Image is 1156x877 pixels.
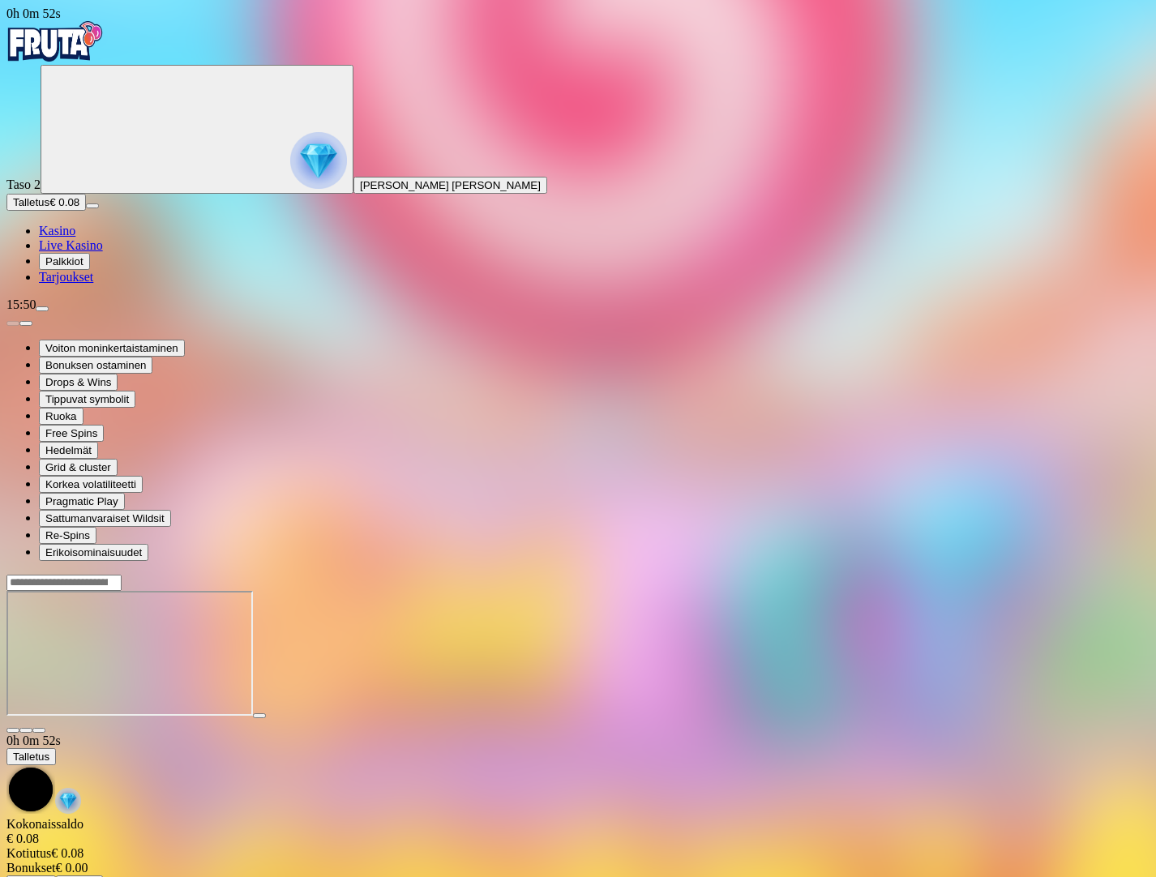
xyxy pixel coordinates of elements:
[6,50,104,64] a: Fruta
[45,444,92,456] span: Hedelmät
[39,544,148,561] button: Erikoisominaisuudet
[6,861,1150,875] div: € 0.00
[45,546,142,558] span: Erikoisominaisuudet
[39,408,83,425] button: Ruoka
[39,374,118,391] button: Drops & Wins
[6,21,104,62] img: Fruta
[39,459,118,476] button: Grid & cluster
[45,478,136,490] span: Korkea volatiliteetti
[45,359,146,371] span: Bonuksen ostaminen
[36,306,49,311] button: menu
[39,527,96,544] button: Re-Spins
[360,179,541,191] span: [PERSON_NAME] [PERSON_NAME]
[19,728,32,733] button: chevron-down icon
[253,713,266,718] button: play icon
[39,425,104,442] button: Free Spins
[45,410,77,422] span: Ruoka
[86,203,99,208] button: menu
[55,788,81,814] img: reward-icon
[6,224,1150,284] nav: Main menu
[45,461,111,473] span: Grid & cluster
[49,196,79,208] span: € 0.08
[6,6,61,20] span: user session time
[6,321,19,326] button: prev slide
[6,861,55,875] span: Bonukset
[39,476,143,493] button: Korkea volatiliteetti
[39,340,185,357] button: Voiton moninkertaistaminen
[45,342,178,354] span: Voiton moninkertaistaminen
[39,253,90,270] button: Palkkiot
[45,427,97,439] span: Free Spins
[39,224,75,237] a: Kasino
[6,734,1150,817] div: Game menu
[39,391,135,408] button: Tippuvat symbolit
[45,393,129,405] span: Tippuvat symbolit
[6,178,41,191] span: Taso 2
[290,132,347,189] img: reward progress
[6,832,1150,846] div: € 0.08
[45,512,165,524] span: Sattumanvaraiset Wildsit
[39,357,152,374] button: Bonuksen ostaminen
[6,846,1150,861] div: € 0.08
[39,270,93,284] a: Tarjoukset
[19,321,32,326] button: next slide
[6,734,61,747] span: user session time
[6,817,1150,846] div: Kokonaissaldo
[45,376,111,388] span: Drops & Wins
[6,194,86,211] button: Talletusplus icon€ 0.08
[45,529,90,541] span: Re-Spins
[6,748,56,765] button: Talletus
[6,728,19,733] button: close icon
[39,493,125,510] button: Pragmatic Play
[353,177,547,194] button: [PERSON_NAME] [PERSON_NAME]
[13,196,49,208] span: Talletus
[6,575,122,591] input: Search
[45,495,118,507] span: Pragmatic Play
[13,751,49,763] span: Talletus
[39,510,171,527] button: Sattumanvaraiset Wildsit
[41,65,353,194] button: reward progress
[45,255,83,267] span: Palkkiot
[39,238,103,252] a: Live Kasino
[6,846,51,860] span: Kotiutus
[32,728,45,733] button: fullscreen icon
[6,591,253,716] iframe: Sweet Bonanza
[6,21,1150,284] nav: Primary
[39,442,98,459] button: Hedelmät
[6,297,36,311] span: 15:50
